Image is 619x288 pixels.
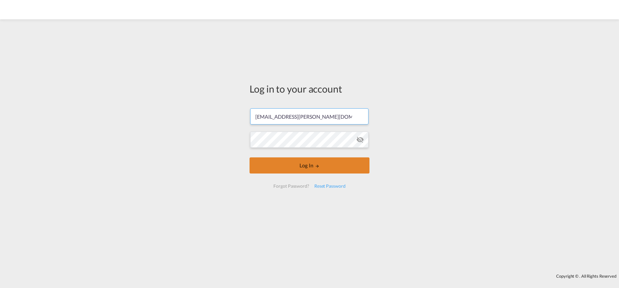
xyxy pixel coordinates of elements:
[250,82,369,95] div: Log in to your account
[312,180,348,192] div: Reset Password
[250,108,368,124] input: Enter email/phone number
[250,157,369,174] button: LOGIN
[356,136,364,144] md-icon: icon-eye-off
[271,180,311,192] div: Forgot Password?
